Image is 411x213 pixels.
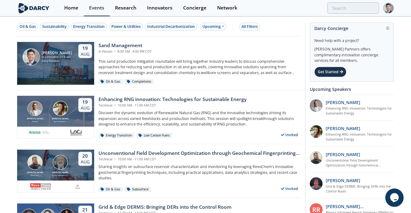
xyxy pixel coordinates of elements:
[183,6,206,10] div: Concierge
[242,24,258,29] div: All Filters
[71,23,107,31] button: Energy Transition
[98,59,301,76] p: This sand production mitigation roundtable will bring together industry leaders to discuss compre...
[98,96,246,103] div: Enhancing RNG innovation: Technologies for Sustainable Energy
[314,23,389,34] div: Darcy Concierge
[17,3,50,13] img: logo-wide.svg
[326,203,394,210] p: [PERSON_NAME] [PERSON_NAME]
[98,49,152,54] div: In Person 8:00 AM - 4:00 PM CDT
[125,187,151,192] div: Subsurface
[53,101,68,116] img: Nicole Neff
[51,117,70,121] div: [PERSON_NAME]
[81,99,90,105] div: 19
[145,23,197,31] button: Industrial Decarbonization
[51,171,70,174] div: [PERSON_NAME]
[326,151,361,158] p: [PERSON_NAME]
[64,6,78,10] div: Home
[28,129,50,136] img: 551440aa-d0f4-4a32-b6e2-e91f2a0781fe
[310,125,323,138] img: 737ad19b-6c50-4cdf-92c7-29f5966a019e
[279,131,301,139] div: Invited
[26,120,45,123] div: Anessa
[89,6,104,10] div: Events
[385,189,405,207] iframe: chat widget
[113,157,117,161] span: •
[200,23,227,31] div: Upcoming
[81,51,90,57] div: Aug
[314,43,389,64] div: [PERSON_NAME] Partners offers complimentary innovation concierge services for all members.
[314,34,389,43] div: Need help with a project?
[51,120,70,123] div: Loci Controls Inc.
[17,96,301,139] a: Amir Akbari [PERSON_NAME] Anessa Nicole Neff [PERSON_NAME] Loci Controls Inc. 19 Aug Enhancing RN...
[310,84,394,95] div: Upcoming Speakers
[111,24,141,29] div: Power & Utilities
[98,103,246,108] div: Technical 10:00 AM - 11:00 AM CDT
[147,24,195,29] div: Industrial Decarbonization
[383,3,394,13] img: Profile
[310,151,323,164] img: 2k2ez1SvSiOh3gKHmcgF
[28,101,43,116] img: Amir Akbari
[310,177,323,190] img: accc9a8e-a9c1-4d58-ae37-132228efcf55
[20,24,36,29] div: Oil & Gas
[42,51,72,55] div: [PERSON_NAME]
[30,183,51,190] img: revochem.com.png
[326,106,394,116] a: Enhancing RNG innovation: Technologies for Sustainable Energy
[326,125,361,132] p: [PERSON_NAME]
[109,23,143,31] button: Power & Utilities
[26,174,45,177] div: RevoChem
[51,174,70,177] div: Sinclair Exploration LLC
[42,24,67,29] div: Sustainability
[314,67,346,77] div: Get Started
[326,99,361,106] p: [PERSON_NAME]
[17,42,301,85] a: Ron Sasaki [PERSON_NAME] Vice President, Oil & Gas Darcy Partners 19 Aug Sand Management In Perso...
[113,103,117,107] span: •
[147,6,172,10] div: Innovators
[98,187,123,192] div: Oil & Gas
[98,204,231,211] div: Grid & Edge DERMS: Bringing DERs into the Control Room
[98,164,301,181] p: Sharing insights on subsurface reservoir characterization and monitoring by leveraging RevoChem's...
[98,110,301,127] p: Discover the dynamic evolution of Renewable Natural Gas (RNG) and the innovative technologies dri...
[115,6,136,10] div: Research
[81,45,90,51] div: 19
[81,159,90,165] div: Aug
[239,23,260,31] button: All Filters
[26,171,45,174] div: [PERSON_NAME]
[17,23,38,31] button: Oil & Gas
[326,184,394,194] a: Grid & Edge DERMS: Bringing DERs into the Control Room
[81,153,90,159] div: 20
[326,177,361,184] p: [PERSON_NAME]
[136,133,172,138] div: Low Carbon Fuels
[73,24,105,29] div: Energy Transition
[81,105,90,111] div: Aug
[98,133,134,138] div: Energy Transition
[53,155,68,170] img: John Sinclair
[28,155,43,170] img: Bob Aylsworth
[279,185,301,192] div: Invited
[69,129,83,136] img: 2b793097-40cf-4f6d-9bc3-4321a642668f
[23,48,40,65] img: Ron Sasaki
[74,183,82,190] img: ovintiv.com.png
[310,99,323,112] img: 1fdb2308-3d70-46db-bc64-f6eabefcce4d
[125,79,154,84] div: Completions
[386,27,390,30] img: information.svg
[98,150,301,157] div: Unconventional Field Development Optimization through Geochemical Fingerprinting Technology
[26,117,45,121] div: [PERSON_NAME]
[98,79,123,84] div: Oil & Gas
[81,207,90,213] div: 21
[328,2,379,14] input: Advanced Search
[217,6,237,10] div: Network
[326,158,394,168] a: Unconventional Field Development Optimization through Geochemical Fingerprinting Technology
[42,59,72,63] div: Darcy Partners
[98,157,301,162] div: Technical 10:00 AM - 11:00 AM CDT
[98,42,152,49] div: Sand Management
[113,49,117,54] span: •
[326,132,394,142] a: Enhancing RNG innovation: Technologies for Sustainable Energy
[17,150,301,192] a: Bob Aylsworth [PERSON_NAME] RevoChem John Sinclair [PERSON_NAME] Sinclair Exploration LLC 20 Aug ...
[42,55,72,59] div: Vice President, Oil & Gas
[40,23,69,31] button: Sustainability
